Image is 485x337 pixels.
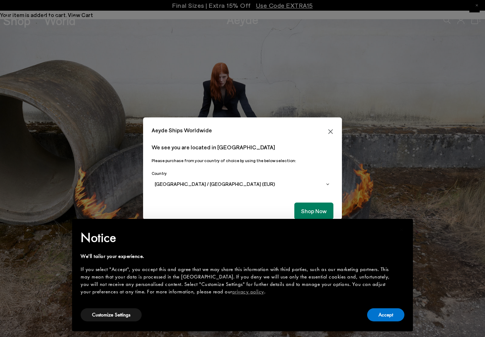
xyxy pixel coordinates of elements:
p: Please purchase from your country of choice by using the below selection: [152,157,333,164]
button: Close this notice [393,221,410,238]
h2: Notice [81,228,393,247]
button: Shop Now [294,203,333,220]
div: We'll tailor your experience. [81,253,393,260]
button: Customize Settings [81,308,142,321]
button: Close [325,126,336,137]
span: [GEOGRAPHIC_DATA] / [GEOGRAPHIC_DATA] (EUR) [155,181,275,187]
p: We see you are located in [GEOGRAPHIC_DATA] [152,143,333,151]
div: If you select "Accept", you accept this and agree that we may share this information with third p... [81,266,393,295]
button: Accept [367,308,404,321]
span: Country [152,171,167,176]
span: × [399,224,404,235]
span: Aeyde Ships Worldwide [152,126,212,134]
a: privacy policy [232,288,264,295]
